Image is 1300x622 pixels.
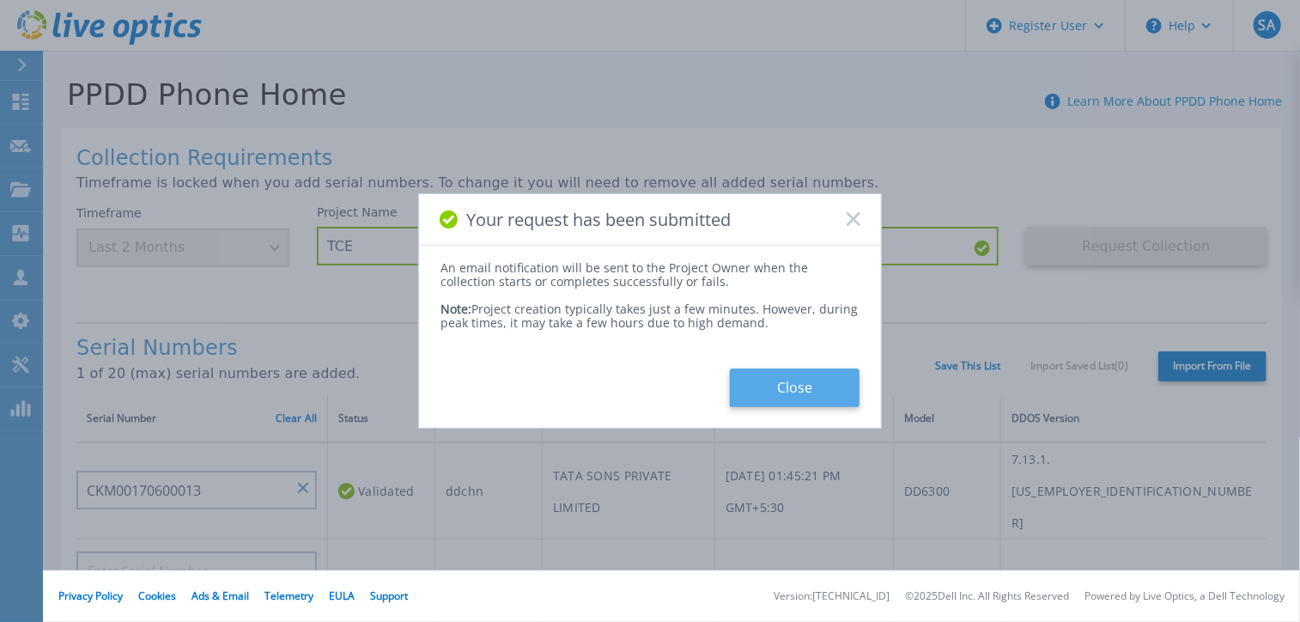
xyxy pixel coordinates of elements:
[138,588,176,603] a: Cookies
[440,301,471,317] span: Note:
[440,289,860,330] div: Project creation typically takes just a few minutes. However, during peak times, it may take a fe...
[329,588,355,603] a: EULA
[1084,591,1285,602] li: Powered by Live Optics, a Dell Technology
[466,210,731,229] span: Your request has been submitted
[905,591,1069,602] li: © 2025 Dell Inc. All Rights Reserved
[58,588,123,603] a: Privacy Policy
[264,588,313,603] a: Telemetry
[730,369,860,407] button: Close
[191,588,249,603] a: Ads & Email
[370,588,408,603] a: Support
[440,261,860,289] div: An email notification will be sent to the Project Owner when the collection starts or completes s...
[774,591,890,602] li: Version: [TECHNICAL_ID]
